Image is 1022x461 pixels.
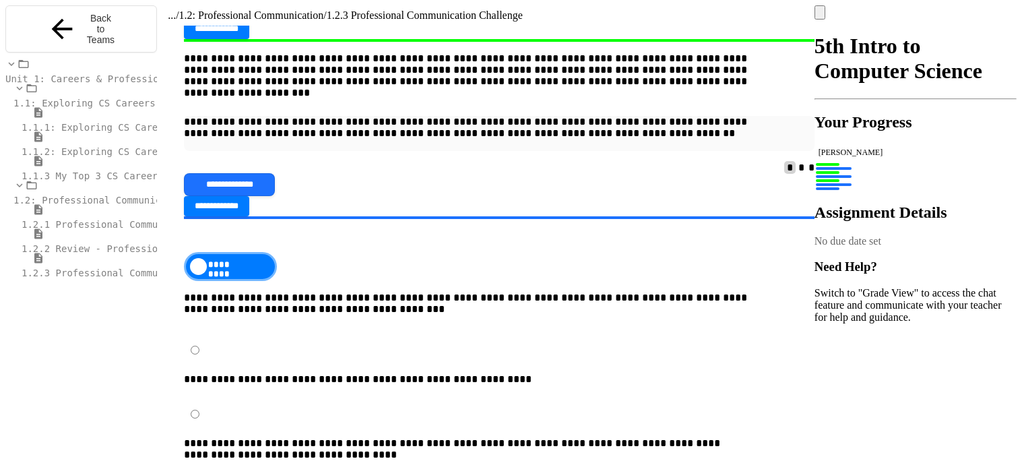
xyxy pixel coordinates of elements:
[22,146,226,157] span: 1.1.2: Exploring CS Careers - Review
[815,204,1017,222] h2: Assignment Details
[176,9,179,21] span: /
[22,268,260,278] span: 1.2.3 Professional Communication Challenge
[22,219,203,230] span: 1.2.1 Professional Communication
[168,9,176,21] span: ...
[815,5,1017,20] div: My Account
[22,122,175,133] span: 1.1.1: Exploring CS Careers
[13,98,156,109] span: 1.1: Exploring CS Careers
[13,195,189,206] span: 1.2: Professional Communication
[179,9,324,21] span: 1.2: Professional Communication
[815,235,1017,247] div: No due date set
[815,34,1017,84] h1: 5th Intro to Computer Science
[22,171,169,181] span: 1.1.3 My Top 3 CS Careers!
[5,73,193,84] span: Unit 1: Careers & Professionalism
[815,259,1017,274] h3: Need Help?
[327,9,523,21] span: 1.2.3 Professional Communication Challenge
[815,287,1017,324] p: Switch to "Grade View" to access the chat feature and communicate with your teacher for help and ...
[819,148,1013,158] div: [PERSON_NAME]
[5,5,157,53] button: Back to Teams
[22,243,255,254] span: 1.2.2 Review - Professional Communication
[323,9,326,21] span: /
[86,13,117,45] span: Back to Teams
[815,113,1017,131] h2: Your Progress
